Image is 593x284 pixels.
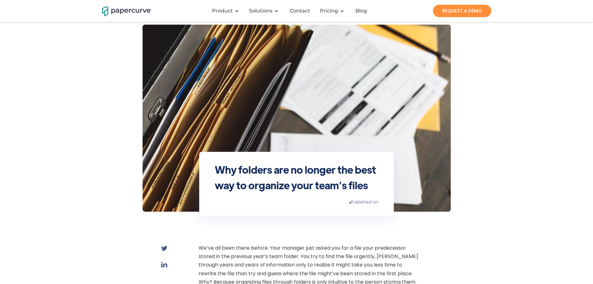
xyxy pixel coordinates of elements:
a: home [102,5,143,16]
div: Contact [290,8,310,14]
div: Published on [351,199,379,205]
h1: Why folders are no longer the best way to organize your team’s files [215,162,379,193]
div: Solutions [245,2,285,20]
div: Product [212,8,233,14]
div: Blog [355,8,367,14]
div: Solutions [249,8,272,14]
a: Contact [285,8,316,14]
a: Pricing [320,8,338,14]
div: Pricing [316,2,351,20]
a: Blog [351,8,373,14]
div: Product [208,2,245,20]
a: REQUEST A DEMO [433,5,491,17]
